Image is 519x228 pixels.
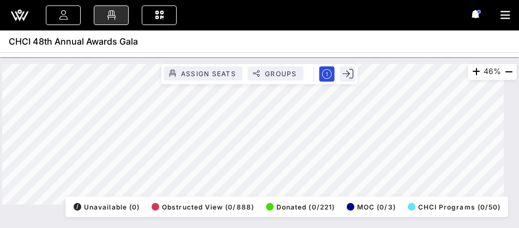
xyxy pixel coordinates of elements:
[264,70,297,78] span: Groups
[70,199,140,214] button: /Unavailable (0)
[74,203,140,211] span: Unavailable (0)
[180,70,236,78] span: Assign Seats
[405,199,501,214] button: CHCI Programs (0/50)
[152,203,254,211] span: Obstructed View (0/888)
[148,199,254,214] button: Obstructed View (0/888)
[164,66,243,81] button: Assign Seats
[9,35,138,48] span: CHCI 48th Annual Awards Gala
[74,203,81,211] div: /
[248,66,304,81] button: Groups
[343,199,396,214] button: MOC (0/3)
[468,64,517,80] div: 46%
[347,203,396,211] span: MOC (0/3)
[263,199,335,214] button: Donated (0/221)
[408,203,501,211] span: CHCI Programs (0/50)
[266,203,335,211] span: Donated (0/221)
